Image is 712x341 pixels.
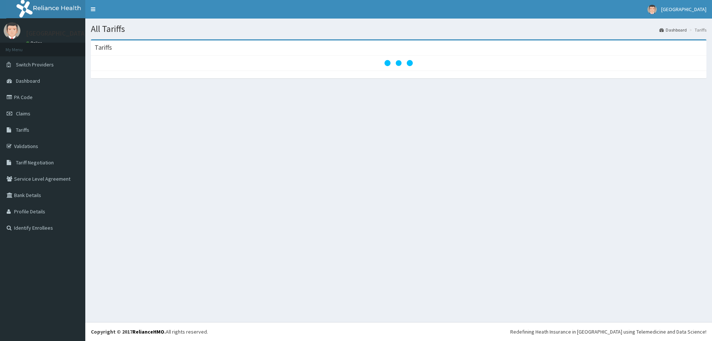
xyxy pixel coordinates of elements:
[26,40,44,46] a: Online
[85,322,712,341] footer: All rights reserved.
[16,61,54,68] span: Switch Providers
[91,24,706,34] h1: All Tariffs
[16,78,40,84] span: Dashboard
[661,6,706,13] span: [GEOGRAPHIC_DATA]
[16,159,54,166] span: Tariff Negotiation
[132,328,164,335] a: RelianceHMO
[647,5,657,14] img: User Image
[4,22,20,39] img: User Image
[95,44,112,51] h3: Tariffs
[26,30,87,37] p: [GEOGRAPHIC_DATA]
[16,127,29,133] span: Tariffs
[16,110,30,117] span: Claims
[384,48,413,78] svg: audio-loading
[659,27,687,33] a: Dashboard
[688,27,706,33] li: Tariffs
[510,328,706,335] div: Redefining Heath Insurance in [GEOGRAPHIC_DATA] using Telemedicine and Data Science!
[91,328,166,335] strong: Copyright © 2017 .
